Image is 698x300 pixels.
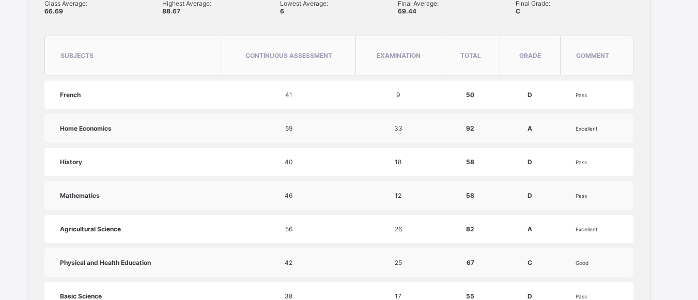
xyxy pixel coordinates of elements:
span: comment [576,52,609,59]
span: total [460,52,481,59]
span: 69.44 [398,7,416,15]
span: 67 [467,259,474,266]
span: C [528,259,532,266]
span: 50 [466,91,474,99]
span: Examination [377,52,421,59]
span: Excellent [576,226,598,232]
span: A [528,124,532,132]
span: 9 [396,91,400,99]
span: Pass [576,159,587,165]
span: D [528,158,532,166]
span: 92 [466,124,474,132]
span: C [516,7,520,15]
span: Excellent [576,125,598,132]
span: Basic Science [60,292,102,300]
span: D [528,292,532,300]
span: 55 [466,292,474,300]
span: 17 [395,292,401,300]
span: A [528,225,532,233]
span: Agricultural Science [60,225,121,233]
span: 26 [395,225,402,233]
span: D [528,91,532,99]
span: Pass [576,193,587,199]
span: 56 [285,225,292,233]
span: 59 [285,124,292,132]
span: Pass [576,92,587,98]
span: Good [576,260,588,266]
span: Pass [576,293,587,299]
span: 42 [285,259,292,266]
span: D [528,192,532,199]
span: French [60,91,81,99]
span: Mathematics [60,192,100,199]
span: 38 [285,292,292,300]
span: 41 [285,91,292,99]
span: 82 [466,225,474,233]
span: History [60,158,82,166]
span: 40 [285,158,293,166]
span: subjects [60,52,94,59]
span: Physical and Health Education [60,259,151,266]
span: 6 [280,7,284,15]
span: 58 [466,158,474,166]
span: 46 [285,192,292,199]
span: Continuous Assessment [245,52,332,59]
span: grade [519,52,541,59]
span: 88.67 [162,7,180,15]
span: Home Economics [60,124,112,132]
span: 25 [395,259,402,266]
span: 33 [394,124,402,132]
span: 18 [395,158,401,166]
span: 66.69 [44,7,63,15]
span: 12 [395,192,401,199]
span: 58 [466,192,474,199]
